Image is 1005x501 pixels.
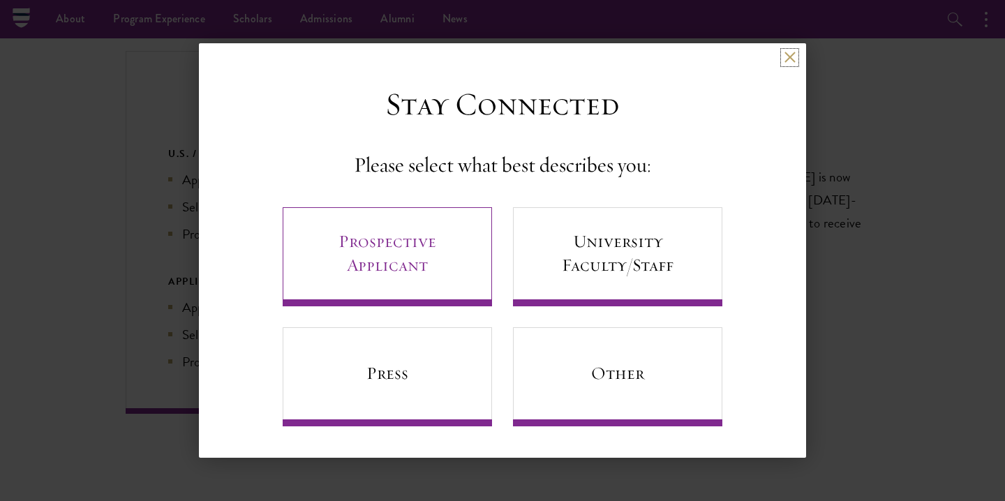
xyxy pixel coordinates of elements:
a: University Faculty/Staff [513,207,722,306]
h3: Stay Connected [385,85,620,124]
a: Prospective Applicant [283,207,492,306]
a: Press [283,327,492,426]
a: Other [513,327,722,426]
h4: Please select what best describes you: [354,151,651,179]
